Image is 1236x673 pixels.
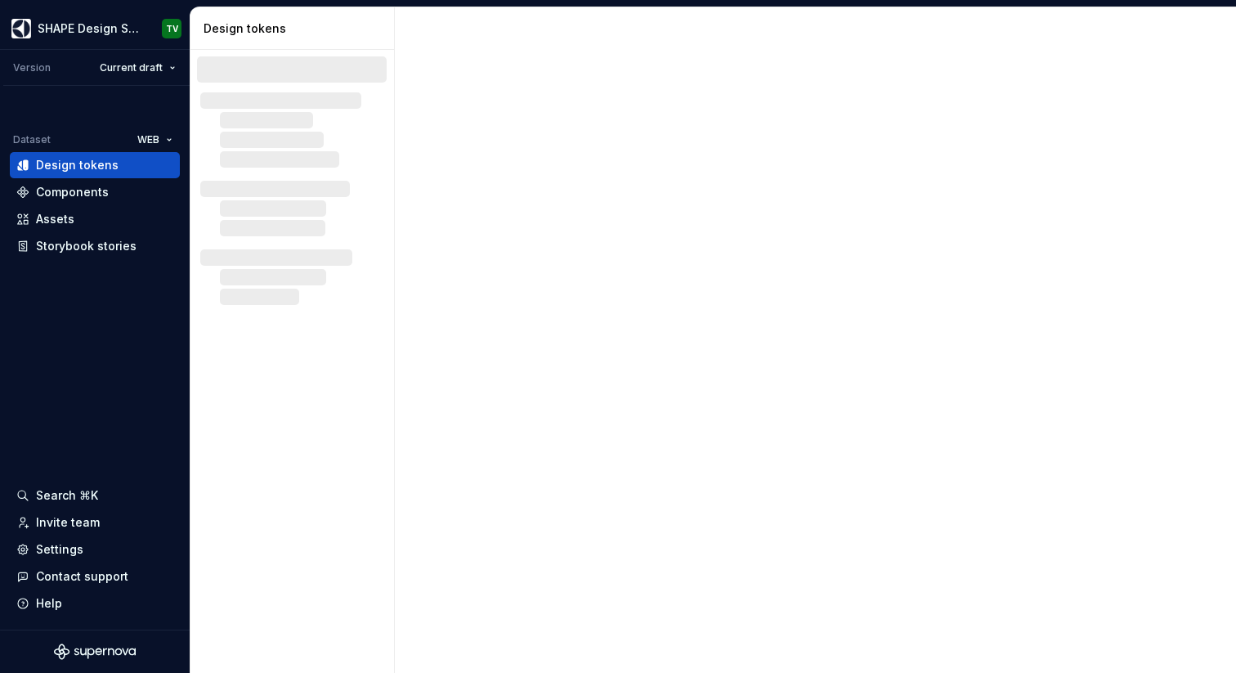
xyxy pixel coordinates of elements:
a: Settings [10,536,180,563]
div: Invite team [36,514,100,531]
div: Components [36,184,109,200]
img: 1131f18f-9b94-42a4-847a-eabb54481545.png [11,19,31,38]
div: Storybook stories [36,238,137,254]
a: Assets [10,206,180,232]
a: Design tokens [10,152,180,178]
div: Contact support [36,568,128,585]
button: Search ⌘K [10,482,180,509]
div: Design tokens [36,157,119,173]
a: Invite team [10,509,180,536]
div: Dataset [13,133,51,146]
div: Settings [36,541,83,558]
div: Design tokens [204,20,387,37]
a: Storybook stories [10,233,180,259]
div: SHAPE Design System [38,20,142,37]
button: WEB [130,128,180,151]
svg: Supernova Logo [54,644,136,660]
div: Assets [36,211,74,227]
div: TV [166,22,178,35]
a: Components [10,179,180,205]
button: Contact support [10,563,180,590]
button: SHAPE Design SystemTV [3,11,186,46]
div: Search ⌘K [36,487,98,504]
button: Current draft [92,56,183,79]
span: Current draft [100,61,163,74]
span: WEB [137,133,159,146]
div: Help [36,595,62,612]
div: Version [13,61,51,74]
button: Help [10,590,180,617]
